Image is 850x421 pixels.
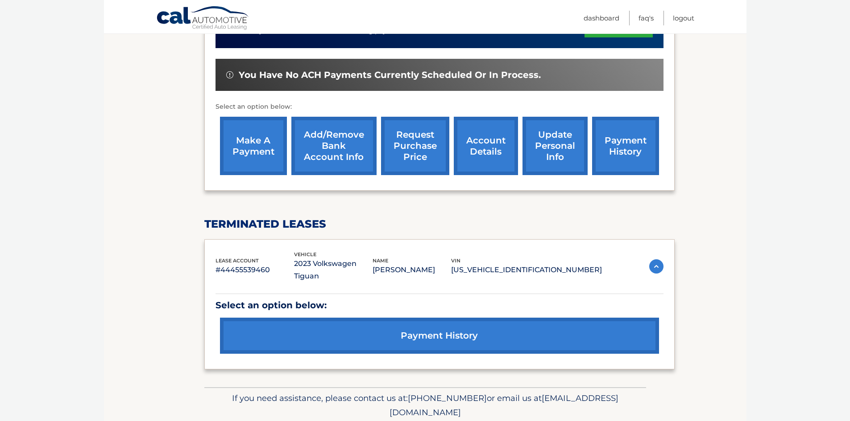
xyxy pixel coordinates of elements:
[408,393,487,403] span: [PHONE_NUMBER]
[291,117,377,175] a: Add/Remove bank account info
[390,393,618,417] span: [EMAIL_ADDRESS][DOMAIN_NAME]
[220,117,287,175] a: make a payment
[156,6,250,32] a: Cal Automotive
[210,391,640,420] p: If you need assistance, please contact us at: or email us at
[373,264,451,276] p: [PERSON_NAME]
[216,298,663,313] p: Select an option below:
[373,258,388,264] span: name
[216,102,663,112] p: Select an option below:
[294,251,316,258] span: vehicle
[226,71,233,78] img: alert-white.svg
[592,117,659,175] a: payment history
[451,258,460,264] span: vin
[673,11,694,25] a: Logout
[639,11,654,25] a: FAQ's
[451,264,602,276] p: [US_VEHICLE_IDENTIFICATION_NUMBER]
[649,259,663,274] img: accordion-active.svg
[216,258,259,264] span: lease account
[204,217,675,231] h2: terminated leases
[454,117,518,175] a: account details
[584,11,619,25] a: Dashboard
[522,117,588,175] a: update personal info
[294,258,373,282] p: 2023 Volkswagen Tiguan
[381,117,449,175] a: request purchase price
[220,318,659,354] a: payment history
[216,264,294,276] p: #44455539460
[239,69,541,81] span: You have no ACH payments currently scheduled or in process.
